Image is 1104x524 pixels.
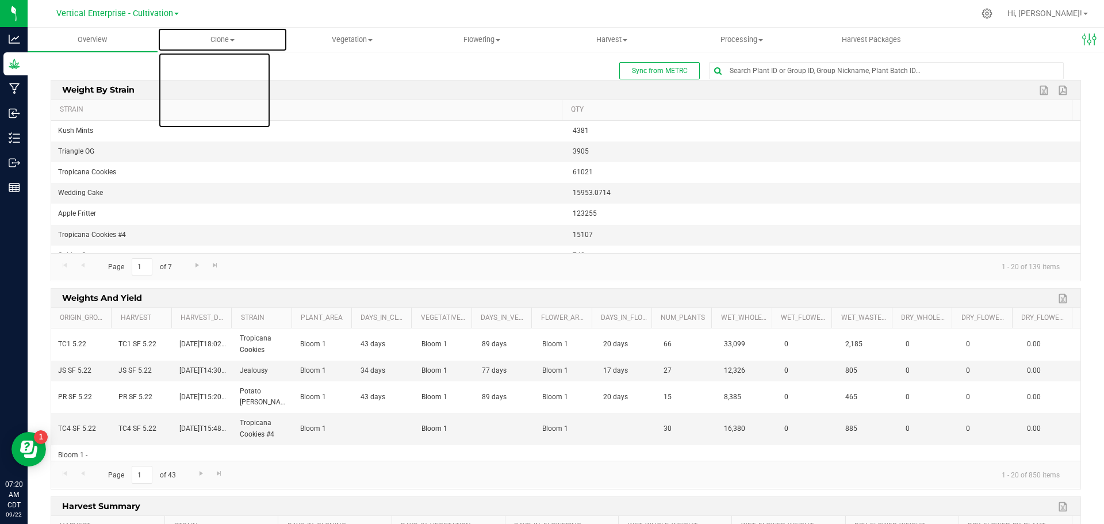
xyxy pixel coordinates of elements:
td: Bloom 1 [415,328,475,360]
td: Tropicana Cookies #4 [233,445,293,499]
td: 805 [838,361,899,381]
span: Hi, [PERSON_NAME]! [1007,9,1082,18]
td: Kush Mints [51,121,566,141]
a: Harvest [547,28,677,52]
td: 4381 [566,121,1080,141]
td: 0.00 [1020,361,1081,381]
inline-svg: Manufacturing [9,83,20,94]
span: Harvest [547,35,676,45]
a: Dry_Flower_Weight [961,313,1008,323]
td: 17 days [596,361,657,381]
td: Bloom 1 [293,413,354,445]
td: 33,099 [717,328,777,360]
span: Flowering [417,35,546,45]
td: Jealousy [233,361,293,381]
a: Export to Excel [1055,291,1072,306]
inline-svg: Analytics [9,33,20,45]
td: 0.00 [1020,445,1081,499]
td: 16,380 [717,445,777,499]
a: Harvest_Date [181,313,227,323]
td: 2,185 [838,328,899,360]
span: Page of 43 [98,466,185,484]
td: 89 days [475,328,535,360]
a: Dry_Flower_by_Plant [1021,313,1068,323]
td: 885 [838,413,899,445]
inline-svg: Inbound [9,108,20,119]
td: Wedding Cake [51,183,566,204]
span: Weight By Strain [59,81,138,98]
a: Wet_Flower_Weight [781,313,827,323]
span: Page of 7 [98,258,181,276]
td: 0 [959,413,1019,445]
td: 66 [657,328,717,360]
a: Go to the last page [207,258,224,274]
iframe: Resource center [11,432,46,466]
a: Flower_Area [541,313,588,323]
td: Bloom 1 [415,445,475,499]
span: Sync from METRC [632,67,688,75]
button: Sync from METRC [619,62,700,79]
td: Tropicana Cookies #4 [233,413,293,445]
input: 1 [132,258,152,276]
a: Harvest [121,313,167,323]
td: Bloom 1 [535,445,596,499]
a: Origin_Group [60,313,107,323]
td: Bloom 1 - Tropicana Cookies #4 - Flower [51,445,112,499]
inline-svg: Reports [9,182,20,193]
span: Clone [158,35,287,45]
td: Bloom 1 [535,328,596,360]
inline-svg: Inventory [9,132,20,144]
span: 1 - 20 of 850 items [992,466,1069,483]
td: Bloom 1 [415,361,475,381]
a: Export to PDF [1055,83,1072,98]
a: Go to the last page [211,466,228,481]
a: Flowering [417,28,547,52]
a: Days_in_Flowering [601,313,647,323]
td: 123255 [566,204,1080,224]
input: Search Plant ID or Group ID, Group Nickname, Plant Batch ID... [710,63,1063,79]
a: Export to Excel [1055,499,1072,514]
td: 43 days [354,328,414,360]
td: Bloom 1 [293,381,354,413]
td: JS SF 5.22 [112,361,172,381]
td: Bloom 1 [535,413,596,445]
td: 0 [899,361,959,381]
td: 0.00 [1020,413,1081,445]
td: 0 [959,381,1019,413]
a: Days_in_Vegetation [481,313,527,323]
td: 15953.0714 [566,183,1080,204]
td: 30 [657,445,717,499]
td: PR SF 5.22 [51,381,112,413]
td: 0 [777,381,838,413]
a: Go to the next page [189,258,205,274]
a: Num_Plants [661,313,707,323]
td: TC4 SF 5.22 [51,413,112,445]
td: 0 [899,445,959,499]
td: [DATE]T15:48:40.000Z [172,445,233,499]
td: 885 [838,445,899,499]
td: 0 [899,381,959,413]
td: 27 [657,361,717,381]
div: Manage settings [980,8,994,19]
td: Bloom 1 [415,381,475,413]
td: [DATE]T18:02:28.000Z [172,328,233,360]
span: Vertical Enterprise - Cultivation [56,9,173,18]
span: Harvest Packages [826,35,917,45]
a: Plant_Area [301,313,347,323]
td: 0 [899,328,959,360]
td: 61021 [566,162,1080,183]
td: Bloom 1 [293,361,354,381]
td: Bloom 1 [293,445,354,499]
a: Dry_Whole_Weight [901,313,948,323]
td: Bloom 1 [535,381,596,413]
a: Vegetative_Area [421,313,467,323]
td: 20 days [596,381,657,413]
td: TC1 5.22 [51,328,112,360]
td: 0 [777,328,838,360]
span: Overview [62,35,122,45]
td: 77 days [475,361,535,381]
a: Wet_Waste_Weight [841,313,888,323]
td: [DATE]T14:30:49.000Z [172,361,233,381]
a: Export to Excel [1036,83,1053,98]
